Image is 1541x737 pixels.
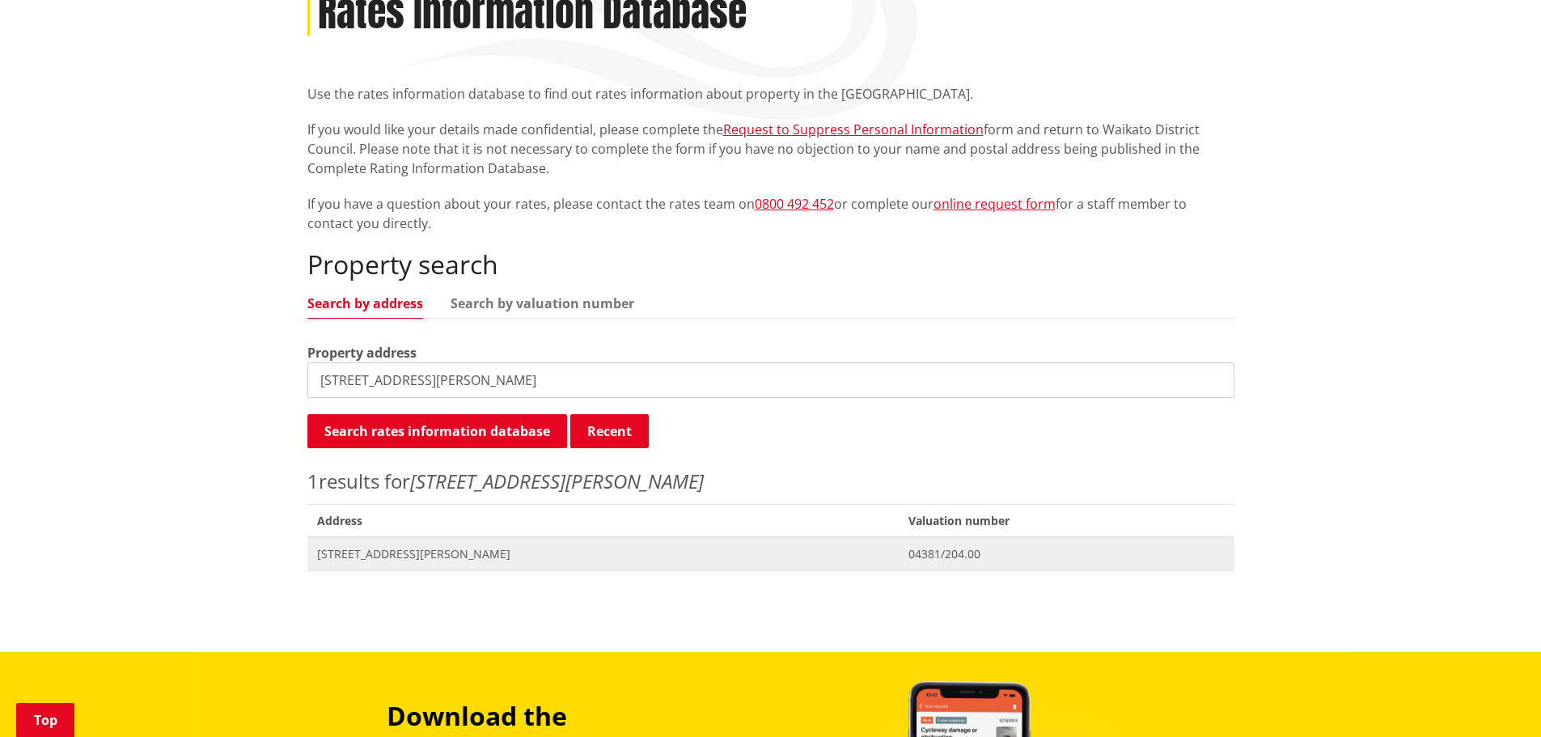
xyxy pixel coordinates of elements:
[307,297,423,310] a: Search by address
[908,546,1224,562] span: 04381/204.00
[307,343,417,362] label: Property address
[755,195,834,213] a: 0800 492 452
[1467,669,1525,727] iframe: Messenger Launcher
[307,194,1234,233] p: If you have a question about your rates, please contact the rates team on or complete our for a s...
[307,362,1234,398] input: e.g. Duke Street NGARUAWAHIA
[570,414,649,448] button: Recent
[307,537,1234,570] a: [STREET_ADDRESS][PERSON_NAME] 04381/204.00
[317,546,890,562] span: [STREET_ADDRESS][PERSON_NAME]
[307,249,1234,280] h2: Property search
[307,120,1234,178] p: If you would like your details made confidential, please complete the form and return to Waikato ...
[723,121,984,138] a: Request to Suppress Personal Information
[899,504,1234,537] span: Valuation number
[933,195,1056,213] a: online request form
[451,297,634,310] a: Search by valuation number
[307,468,319,494] span: 1
[307,414,567,448] button: Search rates information database
[307,84,1234,104] p: Use the rates information database to find out rates information about property in the [GEOGRAPHI...
[410,468,704,494] em: [STREET_ADDRESS][PERSON_NAME]
[16,703,74,737] a: Top
[307,467,1234,496] p: results for
[307,504,900,537] span: Address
